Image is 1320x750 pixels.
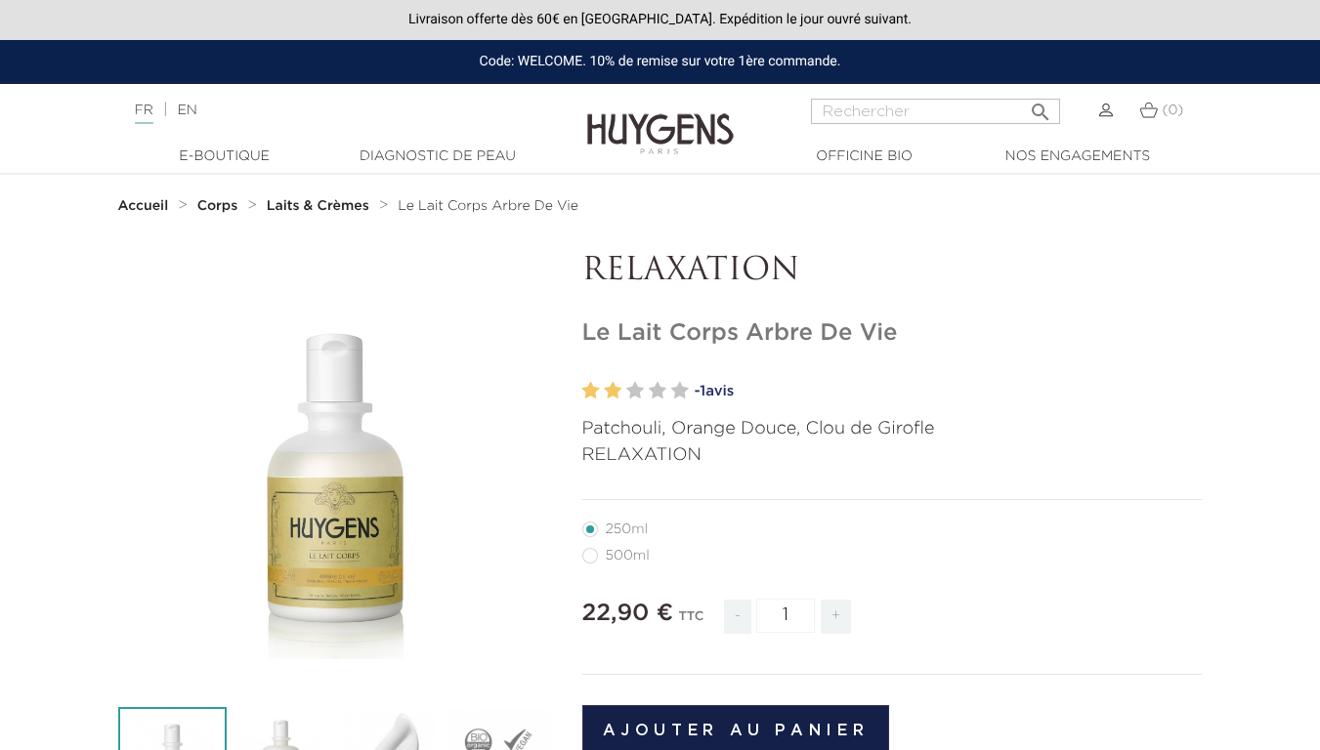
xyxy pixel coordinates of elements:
div: | [125,99,535,122]
label: 500ml [582,548,673,563]
i:  [1029,95,1052,118]
a: -1avis [695,377,1203,406]
p: RELAXATION [582,253,1203,290]
a: Corps [197,198,242,214]
a: FR [135,104,153,124]
span: + [821,600,852,634]
p: RELAXATION [582,442,1203,469]
span: 22,90 € [582,602,673,625]
a: Le Lait Corps Arbre De Vie [398,198,578,214]
label: 250ml [582,521,671,537]
span: Le Lait Corps Arbre De Vie [398,199,578,213]
a: Diagnostic de peau [340,146,535,167]
strong: Laits & Crèmes [267,199,369,213]
label: 1 [582,377,600,405]
input: Quantité [756,599,815,633]
a: EN [177,104,196,117]
a: Laits & Crèmes [267,198,374,214]
span: - [724,600,751,634]
strong: Corps [197,199,238,213]
button:  [1023,93,1058,119]
a: Accueil [118,198,173,214]
img: Huygens [587,82,734,157]
a: Officine Bio [767,146,962,167]
label: 5 [671,377,689,405]
strong: Accueil [118,199,169,213]
span: 1 [700,384,705,398]
h1: Le Lait Corps Arbre De Vie [582,319,1203,348]
a: Nos engagements [980,146,1175,167]
div: TTC [678,596,703,648]
input: Rechercher [811,99,1060,124]
span: (0) [1162,104,1183,117]
p: Patchouli, Orange Douce, Clou de Girofle [582,416,1203,442]
a: E-Boutique [127,146,322,167]
label: 4 [649,377,666,405]
label: 3 [626,377,644,405]
label: 2 [604,377,621,405]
